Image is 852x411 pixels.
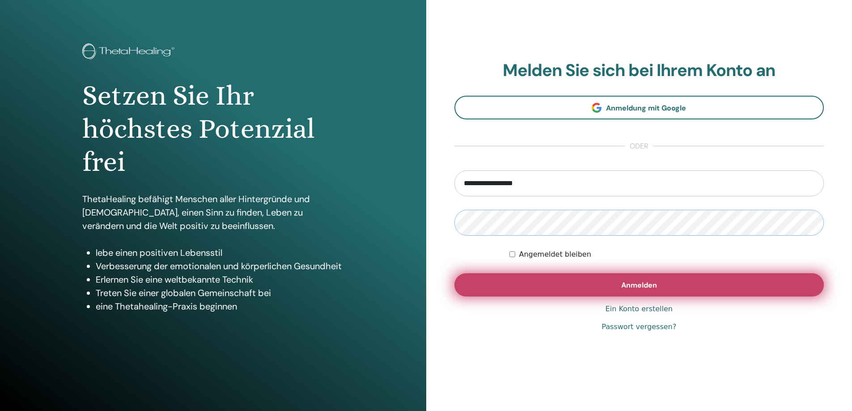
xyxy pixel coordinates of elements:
[454,96,824,119] a: Anmeldung mit Google
[602,322,676,332] a: Passwort vergessen?
[454,273,824,297] button: Anmelden
[509,249,824,260] div: Keep me authenticated indefinitely or until I manually logout
[96,273,344,286] li: Erlernen Sie eine weltbekannte Technik
[519,249,591,260] label: Angemeldet bleiben
[625,141,653,152] span: oder
[96,259,344,273] li: Verbesserung der emotionalen und körperlichen Gesundheit
[96,300,344,313] li: eine Thetahealing-Praxis beginnen
[96,286,344,300] li: Treten Sie einer globalen Gemeinschaft bei
[454,60,824,81] h2: Melden Sie sich bei Ihrem Konto an
[96,246,344,259] li: lebe einen positiven Lebensstil
[82,192,344,233] p: ThetaHealing befähigt Menschen aller Hintergründe und [DEMOGRAPHIC_DATA], einen Sinn zu finden, L...
[606,103,686,113] span: Anmeldung mit Google
[621,280,657,290] span: Anmelden
[82,79,344,179] h1: Setzen Sie Ihr höchstes Potenzial frei
[606,304,673,314] a: Ein Konto erstellen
